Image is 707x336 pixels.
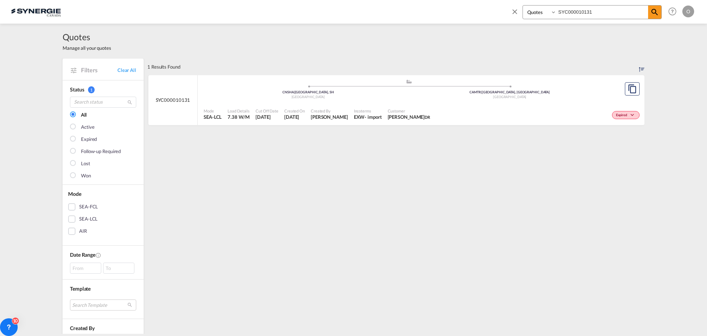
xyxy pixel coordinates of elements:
[354,108,382,114] span: Incoterms
[284,114,305,120] span: 3 Apr 2025
[81,148,121,155] div: Follow-up Required
[388,108,430,114] span: Customer
[650,8,659,17] md-icon: icon-magnify
[68,203,138,211] md-checkbox: SEA-FCL
[311,108,348,114] span: Created By
[682,6,694,17] div: O
[556,6,648,18] input: Enter Quotation Number
[388,114,430,120] span: Nicolas Esnault DR
[79,203,98,211] div: SEA-FCL
[284,108,305,114] span: Created On
[256,114,278,120] span: 3 Apr 2025
[493,95,526,99] span: [GEOGRAPHIC_DATA]
[70,86,136,93] div: Status 1
[666,5,679,18] span: Help
[354,114,365,120] div: EXW
[103,263,134,274] div: To
[511,7,519,15] md-icon: icon-close
[292,95,325,99] span: [GEOGRAPHIC_DATA]
[282,90,334,94] span: CNSHA [GEOGRAPHIC_DATA], SH
[70,263,101,274] div: From
[70,325,95,331] span: Created By
[639,59,644,75] div: Sort by: Created On
[81,66,117,74] span: Filters
[311,114,348,120] span: Daniel Dico
[95,252,101,258] md-icon: Created On
[628,84,637,93] md-icon: assets/icons/custom/copyQuote.svg
[204,108,222,114] span: Mode
[88,86,95,93] span: 1
[81,124,94,131] div: Active
[79,215,98,223] div: SEA-LCL
[148,75,644,125] div: SYC000010131 assets/icons/custom/ship-fill.svgassets/icons/custom/roll-o-plane.svgOriginShanghai,...
[294,90,295,94] span: |
[68,228,138,235] md-checkbox: AIR
[405,80,414,83] md-icon: assets/icons/custom/ship-fill.svg
[666,5,682,18] div: Help
[204,114,222,120] span: SEA-LCL
[616,113,629,118] span: Expired
[81,160,90,167] div: Lost
[81,172,91,180] div: Won
[70,97,136,108] input: Search status
[228,108,250,114] span: Load Details
[625,82,640,96] button: Copy Quote
[425,115,430,119] span: DR
[127,100,133,105] md-icon: icon-magnify
[511,5,523,23] span: icon-close
[81,111,87,119] div: All
[354,114,382,120] div: EXW import
[629,113,638,117] md-icon: icon-chevron-down
[79,228,87,235] div: AIR
[68,191,81,197] span: Mode
[81,136,97,143] div: Expired
[469,90,550,94] span: CAMTR [GEOGRAPHIC_DATA], [GEOGRAPHIC_DATA]
[365,114,381,120] div: - import
[70,285,91,292] span: Template
[70,86,84,93] span: Status
[70,263,136,274] span: From To
[612,111,640,119] div: Change Status Here
[68,215,138,223] md-checkbox: SEA-LCL
[256,108,278,114] span: Cut Off Date
[63,45,111,51] span: Manage all your quotes
[70,252,95,258] span: Date Range
[648,6,661,19] span: icon-magnify
[156,97,190,103] span: SYC000010131
[11,3,61,20] img: 1f56c880d42311ef80fc7dca854c8e59.png
[117,67,136,73] a: Clear All
[228,114,249,120] span: 7.38 W/M
[147,59,180,75] div: 1 Results Found
[481,90,482,94] span: |
[63,31,111,43] span: Quotes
